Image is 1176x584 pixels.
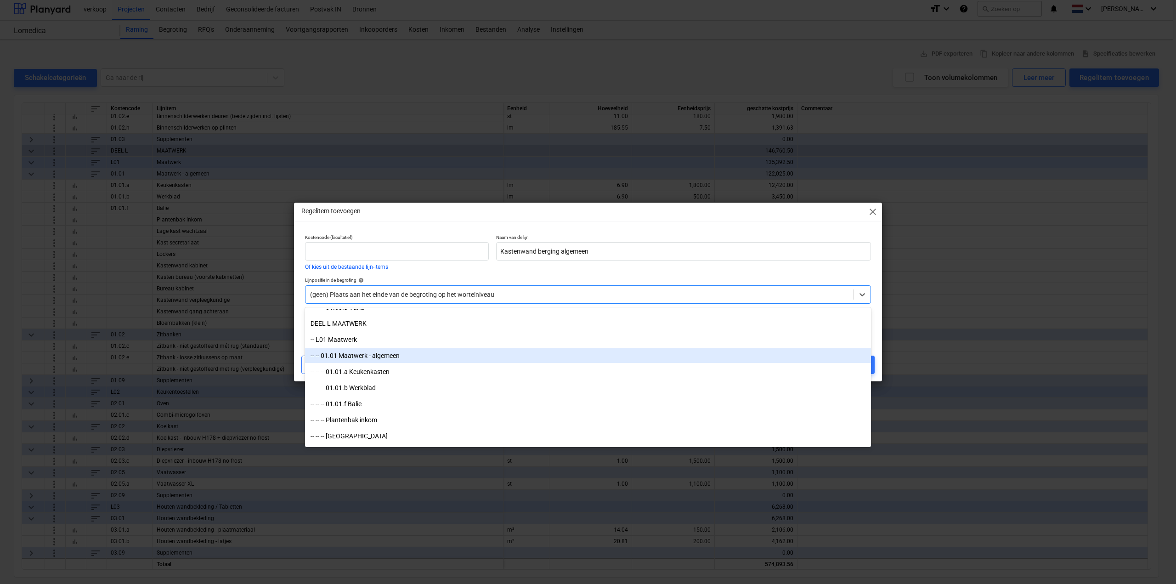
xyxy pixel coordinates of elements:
span: close [867,206,878,217]
div: -- -- -- Kast secretariaat [305,445,871,459]
p: Regelitem toevoegen [301,206,361,216]
div: -- -- -- Lage kast wachtzaal [305,429,871,443]
div: -- -- -- 01.01.a Keukenkasten [305,364,871,379]
p: Kostencode (facultatief) [305,234,489,242]
p: Naam van de lijn [496,234,871,242]
div: -- L01 Maatwerk [305,332,871,347]
div: -- -- -- 01.01.f Balie [305,397,871,411]
div: Lijnpositie in de begroting [305,277,871,283]
button: Of kies uit de bestaande lijn-items [305,264,388,270]
span: help [356,278,364,283]
div: -- -- 01.01 Maatwerk - algemeen [305,348,871,363]
div: -- -- -- Plantenbak inkom [305,413,871,427]
div: DEEL L MAATWERK [305,316,871,331]
div: -- -- -- [GEOGRAPHIC_DATA] [305,429,871,443]
div: -- -- -- 01.01.b Werkblad [305,380,871,395]
button: Annuleer [301,356,351,374]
